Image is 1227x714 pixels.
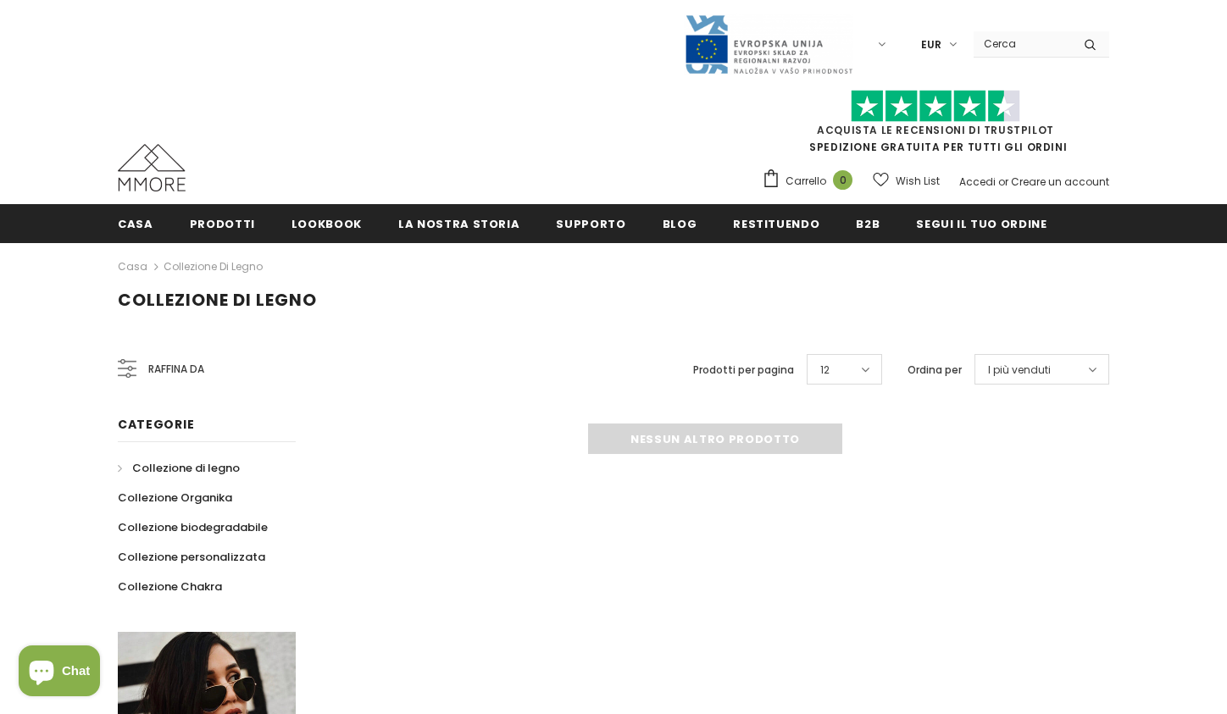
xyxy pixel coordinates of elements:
[118,512,268,542] a: Collezione biodegradabile
[118,216,153,232] span: Casa
[291,204,362,242] a: Lookbook
[14,645,105,700] inbox-online-store-chat: Shopify online store chat
[118,416,194,433] span: Categorie
[974,31,1071,56] input: Search Site
[833,170,852,190] span: 0
[851,90,1020,123] img: Fidati di Pilot Stars
[908,362,962,379] label: Ordina per
[190,204,255,242] a: Prodotti
[959,174,996,189] a: Accedi
[762,97,1109,154] span: SPEDIZIONE GRATUITA PER TUTTI GLI ORDINI
[1011,174,1109,189] a: Creare un account
[118,257,147,277] a: Casa
[118,288,317,312] span: Collezione di legno
[873,166,940,196] a: Wish List
[820,362,830,379] span: 12
[556,204,625,242] a: supporto
[896,173,940,190] span: Wish List
[856,204,880,242] a: B2B
[148,360,204,379] span: Raffina da
[164,259,263,274] a: Collezione di legno
[663,204,697,242] a: Blog
[921,36,941,53] span: EUR
[684,36,853,51] a: Javni Razpis
[118,453,240,483] a: Collezione di legno
[988,362,1051,379] span: I più venduti
[118,490,232,506] span: Collezione Organika
[291,216,362,232] span: Lookbook
[118,483,232,512] a: Collezione Organika
[398,204,519,242] a: La nostra storia
[916,204,1047,242] a: Segui il tuo ordine
[762,169,861,194] a: Carrello 0
[817,123,1054,137] a: Acquista le recensioni di TrustPilot
[786,173,826,190] span: Carrello
[998,174,1008,189] span: or
[733,204,819,242] a: Restituendo
[856,216,880,232] span: B2B
[693,362,794,379] label: Prodotti per pagina
[118,572,222,601] a: Collezione Chakra
[663,216,697,232] span: Blog
[684,14,853,75] img: Javni Razpis
[556,216,625,232] span: supporto
[118,578,222,595] span: Collezione Chakra
[733,216,819,232] span: Restituendo
[118,549,265,565] span: Collezione personalizzata
[118,204,153,242] a: Casa
[118,144,186,191] img: Casi MMORE
[118,519,268,535] span: Collezione biodegradabile
[118,542,265,572] a: Collezione personalizzata
[190,216,255,232] span: Prodotti
[916,216,1047,232] span: Segui il tuo ordine
[398,216,519,232] span: La nostra storia
[132,460,240,476] span: Collezione di legno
